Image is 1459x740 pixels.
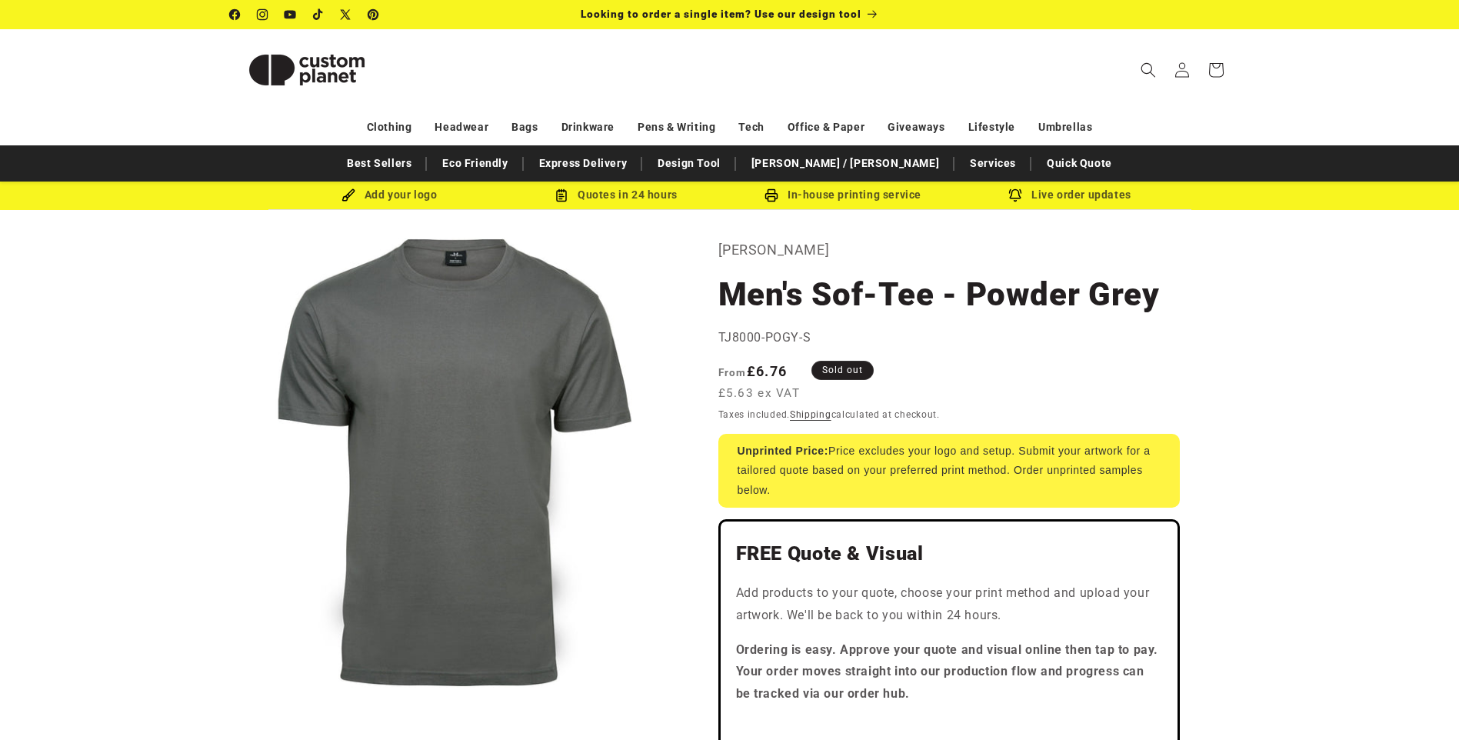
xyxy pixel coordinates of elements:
[736,718,1162,733] iframe: Customer reviews powered by Trustpilot
[718,238,1180,262] p: [PERSON_NAME]
[718,330,811,345] span: TJ8000-POGY-S
[435,114,488,141] a: Headwear
[718,434,1180,508] div: Price excludes your logo and setup. Submit your artwork for a tailored quote based on your prefer...
[561,114,615,141] a: Drinkware
[957,185,1184,205] div: Live order updates
[718,366,747,378] span: From
[788,114,864,141] a: Office & Paper
[888,114,944,141] a: Giveaways
[968,114,1015,141] a: Lifestyle
[230,35,384,105] img: Custom Planet
[730,185,957,205] div: In-house printing service
[1039,150,1120,177] a: Quick Quote
[1008,188,1022,202] img: Order updates
[339,150,419,177] a: Best Sellers
[738,445,829,457] strong: Unprinted Price:
[224,29,389,110] a: Custom Planet
[811,361,874,380] span: Sold out
[764,188,778,202] img: In-house printing
[1131,53,1165,87] summary: Search
[503,185,730,205] div: Quotes in 24 hours
[718,274,1180,315] h1: Men's Sof-Tee - Powder Grey
[736,582,1162,627] p: Add products to your quote, choose your print method and upload your artwork. We'll be back to yo...
[555,188,568,202] img: Order Updates Icon
[1038,114,1092,141] a: Umbrellas
[511,114,538,141] a: Bags
[736,542,1162,566] h2: FREE Quote & Visual
[738,114,764,141] a: Tech
[650,150,728,177] a: Design Tool
[581,8,861,20] span: Looking to order a single item? Use our design tool
[276,185,503,205] div: Add your logo
[962,150,1024,177] a: Services
[790,409,831,420] a: Shipping
[230,238,680,688] media-gallery: Gallery Viewer
[531,150,635,177] a: Express Delivery
[638,114,715,141] a: Pens & Writing
[718,385,801,402] span: £5.63 ex VAT
[744,150,947,177] a: [PERSON_NAME] / [PERSON_NAME]
[367,114,412,141] a: Clothing
[435,150,515,177] a: Eco Friendly
[718,407,1180,422] div: Taxes included. calculated at checkout.
[1382,666,1459,740] iframe: Chat Widget
[718,363,788,379] strong: £6.76
[341,188,355,202] img: Brush Icon
[736,642,1159,702] strong: Ordering is easy. Approve your quote and visual online then tap to pay. Your order moves straight...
